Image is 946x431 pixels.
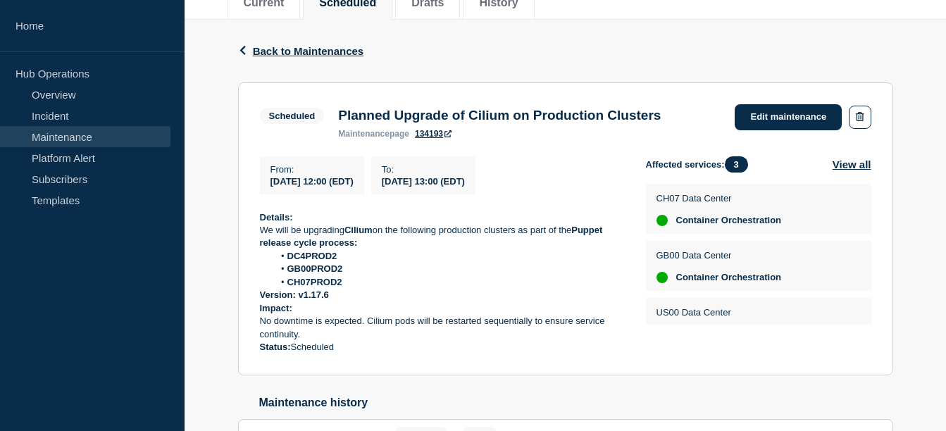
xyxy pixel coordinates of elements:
strong: Version: [260,289,296,300]
p: GB00 Data Center [656,250,782,261]
div: up [656,272,668,283]
p: CH07 Data Center [656,193,782,204]
button: Back to Maintenances [238,45,364,57]
strong: DC4PROD2 [287,251,337,261]
span: 3 [725,156,748,173]
span: Affected services: [646,156,755,173]
strong: Cilium [344,225,373,235]
p: page [338,129,409,139]
span: Back to Maintenances [253,45,364,57]
strong: GB00PROD2 [287,263,343,274]
span: [DATE] 13:00 (EDT) [382,176,465,187]
p: To : [382,164,465,175]
strong: Status: [260,342,291,352]
h2: Maintenance history [259,396,893,409]
strong: Impact: [260,303,292,313]
div: up [656,215,668,226]
p: US00 Data Center [656,307,782,318]
p: Scheduled [260,341,623,354]
a: Edit maintenance [735,104,842,130]
strong: Details: [260,212,293,223]
span: maintenance [338,129,390,139]
p: We will be upgrading on the following production clusters as part of the [260,224,623,250]
span: Container Orchestration [676,272,782,283]
a: 134193 [415,129,452,139]
p: From : [270,164,354,175]
span: Container Orchestration [676,215,782,226]
span: [DATE] 12:00 (EDT) [270,176,354,187]
strong: v1.17.6 [298,289,328,300]
button: View all [833,156,871,173]
p: No downtime is expected. Cilium pods will be restarted sequentially to ensure service continuity. [260,315,623,341]
h3: Planned Upgrade of Cilium on Production Clusters [338,108,661,123]
strong: CH07PROD2 [287,277,342,287]
span: Scheduled [260,108,325,124]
